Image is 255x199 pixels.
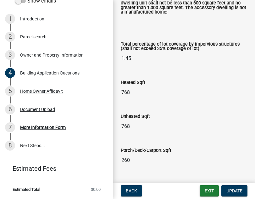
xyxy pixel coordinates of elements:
span: Update [226,188,242,193]
div: 1 [5,14,15,24]
div: Building Application Questions [20,71,80,75]
div: More Information Form [20,125,66,130]
div: Introduction [20,17,44,21]
div: 8 [5,141,15,151]
div: Home Owner Affidavit [20,89,63,93]
button: Exit [200,185,219,196]
div: Owner and Property Information [20,53,84,57]
button: Back [121,185,142,196]
button: Update [221,185,247,196]
div: Parcel search [20,35,47,39]
label: Porch/Deck/Carport Sqft [121,148,171,153]
div: 5 [5,86,15,96]
span: $0.00 [91,187,101,191]
div: 6 [5,104,15,114]
div: 7 [5,122,15,132]
label: Heated Sqft [121,80,145,85]
label: Total percentage of lot coverage by impervious structures (shall not exceed 35% coverage of lot) [121,42,247,51]
span: Back [126,188,137,193]
span: Estimated Total [13,187,40,191]
a: Estimated Fees [5,162,103,175]
div: 2 [5,32,15,42]
div: 3 [5,50,15,60]
div: 4 [5,68,15,78]
label: Unheated Sqft [121,114,150,119]
div: Document Upload [20,107,55,112]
